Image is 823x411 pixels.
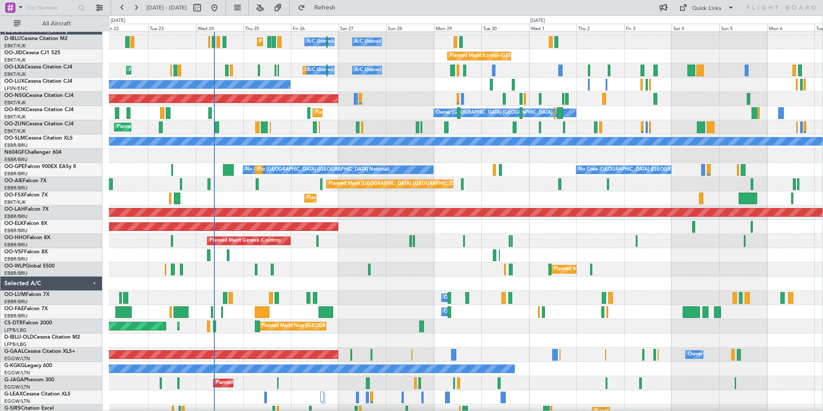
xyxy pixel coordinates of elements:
div: Wed 24 [196,24,244,31]
div: Owner Melsbroek Air Base [444,305,502,318]
div: [DATE] [111,17,125,25]
a: EBKT/KJK [4,100,26,106]
div: Planned Maint [GEOGRAPHIC_DATA] ([GEOGRAPHIC_DATA] National) [257,163,413,176]
span: OO-HHO [4,235,27,240]
a: OO-LAHFalcon 7X [4,207,49,212]
a: OO-LUMFalcon 7X [4,292,50,297]
div: Quick Links [692,4,721,13]
span: G-JAGA [4,377,24,383]
a: EBBR/BRU [4,227,28,234]
a: G-SIRSCitation Excel [4,406,54,411]
div: Planned Maint Kortrijk-[GEOGRAPHIC_DATA] [307,192,407,205]
a: EBBR/BRU [4,156,28,163]
a: OO-LXACessna Citation CJ4 [4,65,72,70]
a: OO-ELKFalcon 8X [4,221,47,226]
div: Planned Maint Kortrijk-[GEOGRAPHIC_DATA] [450,50,550,62]
div: AOG Maint Kortrijk-[GEOGRAPHIC_DATA] [129,64,223,77]
div: Mon 29 [434,24,482,31]
span: G-KGKG [4,363,25,368]
a: EBBR/BRU [4,171,28,177]
a: OO-WLPGlobal 5500 [4,264,55,269]
span: OO-ELK [4,221,24,226]
a: LFPB/LBG [4,327,27,333]
div: Mon 22 [101,24,149,31]
a: D-IBLU-OLDCessna Citation M2 [4,335,80,340]
span: OO-LUM [4,292,26,297]
span: D-IBLU-OLD [4,335,34,340]
a: OO-LUXCessna Citation CJ4 [4,79,72,84]
div: Fri 26 [291,24,339,31]
a: EBBR/BRU [4,142,28,149]
a: OO-HHOFalcon 8X [4,235,50,240]
a: OO-VSFFalcon 8X [4,249,48,255]
div: Planned Maint Milan (Linate) [554,263,616,276]
a: EBKT/KJK [4,57,26,63]
span: Refresh [307,5,343,11]
a: EBBR/BRU [4,242,28,248]
div: No Crew [GEOGRAPHIC_DATA] ([GEOGRAPHIC_DATA] National) [245,163,390,176]
div: A/C Unavailable [355,64,390,77]
a: EBBR/BRU [4,313,28,319]
div: [DATE] [530,17,545,25]
span: OO-GPE [4,164,25,169]
a: EBBR/BRU [4,256,28,262]
span: CS-DTR [4,321,23,326]
a: OO-SLMCessna Citation XLS [4,136,73,141]
div: Planned Maint [GEOGRAPHIC_DATA] ([GEOGRAPHIC_DATA]) [329,177,464,190]
a: LFPB/LBG [4,341,27,348]
a: LFSN/ENC [4,85,28,92]
span: D-IBLU [4,36,21,41]
a: N604GFChallenger 604 [4,150,62,155]
button: Refresh [294,1,346,15]
a: G-KGKGLegacy 600 [4,363,52,368]
span: OO-VSF [4,249,24,255]
span: OO-WLP [4,264,25,269]
span: All Aircraft [22,21,91,27]
a: OO-GPEFalcon 900EX EASy II [4,164,76,169]
div: Owner Melsbroek Air Base [444,291,502,304]
a: EGGW/LTN [4,384,30,390]
a: EBKT/KJK [4,114,26,120]
div: Thu 25 [243,24,291,31]
div: Sat 27 [338,24,386,31]
span: G-LEAX [4,392,23,397]
div: A/C Unavailable [GEOGRAPHIC_DATA] ([GEOGRAPHIC_DATA] National) [307,64,467,77]
div: Planned Maint Kortrijk-[GEOGRAPHIC_DATA] [315,106,415,119]
a: EGGW/LTN [4,398,30,405]
div: Fri 3 [624,24,672,31]
a: OO-NSGCessna Citation CJ4 [4,93,74,98]
a: EGGW/LTN [4,370,30,376]
span: OO-FAE [4,306,24,311]
button: Quick Links [675,1,739,15]
div: Planned Maint Nice ([GEOGRAPHIC_DATA]) [261,320,357,333]
div: A/C Unavailable [GEOGRAPHIC_DATA]-[GEOGRAPHIC_DATA] [355,35,492,48]
a: G-LEAXCessna Citation XLS [4,392,71,397]
span: OO-LUX [4,79,25,84]
input: Trip Number [26,1,76,14]
a: D-IBLUCessna Citation M2 [4,36,68,41]
div: Mon 6 [767,24,815,31]
div: Owner [GEOGRAPHIC_DATA]-[GEOGRAPHIC_DATA] [436,106,552,119]
span: N604GF [4,150,25,155]
span: OO-JID [4,50,22,56]
div: Planned Maint [GEOGRAPHIC_DATA] ([GEOGRAPHIC_DATA]) [216,377,351,389]
a: EBKT/KJK [4,71,26,78]
div: Sun 28 [386,24,434,31]
div: A/C Unavailable [GEOGRAPHIC_DATA] ([GEOGRAPHIC_DATA] National) [307,35,467,48]
a: EBBR/BRU [4,270,28,277]
span: OO-LAH [4,207,25,212]
button: All Aircraft [9,17,93,31]
div: Wed 1 [529,24,577,31]
a: OO-AIEFalcon 7X [4,178,46,184]
div: Owner [688,348,702,361]
span: OO-ZUN [4,121,26,127]
span: [DATE] - [DATE] [146,4,187,12]
a: EBKT/KJK [4,199,26,205]
a: OO-ROKCessna Citation CJ4 [4,107,74,112]
span: OO-NSG [4,93,26,98]
div: Planned Maint Kortrijk-[GEOGRAPHIC_DATA] [305,64,405,77]
span: G-GAAL [4,349,24,354]
a: EBBR/BRU [4,185,28,191]
span: OO-AIE [4,178,23,184]
span: OO-ROK [4,107,26,112]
